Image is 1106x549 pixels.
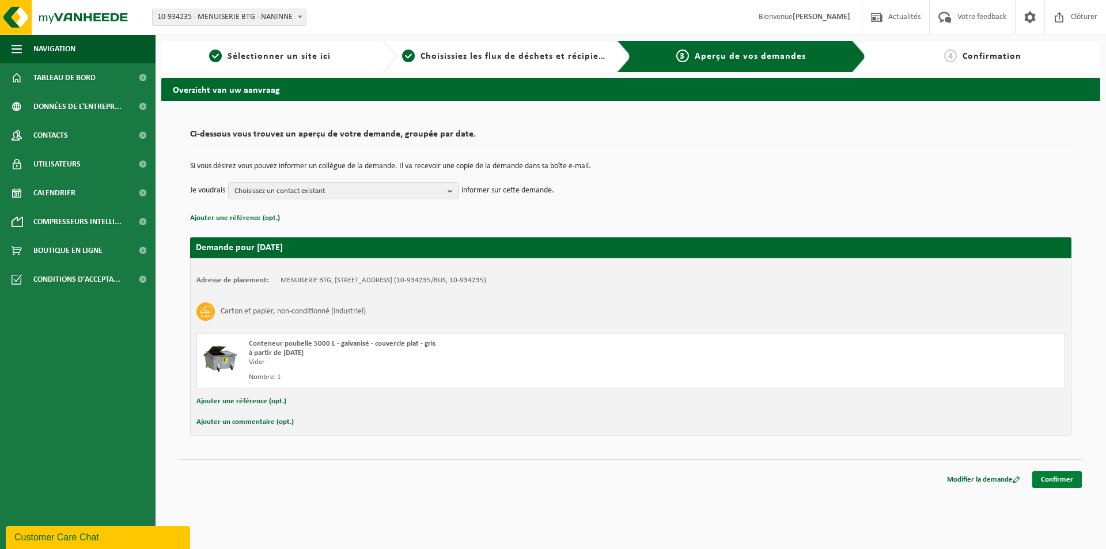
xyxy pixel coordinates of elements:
[190,162,1071,171] p: Si vous désirez vous pouvez informer un collègue de la demande. Il va recevoir une copie de la de...
[676,50,689,62] span: 3
[281,276,486,285] td: MENUISERIE BTG, [STREET_ADDRESS] (10-934235/BUS, 10-934235)
[33,150,81,179] span: Utilisateurs
[228,182,459,199] button: Choisissez un contact existant
[33,236,103,265] span: Boutique en ligne
[167,50,373,63] a: 1Sélectionner un site ici
[190,130,1071,145] h2: Ci-dessous vous trouvez un aperçu de votre demande, groupée par date.
[190,182,225,199] p: Je voudrais
[190,211,280,226] button: Ajouter une référence (opt.)
[153,9,306,25] span: 10-934235 - MENUISERIE BTG - NANINNE
[938,471,1029,488] a: Modifier la demande
[1032,471,1082,488] a: Confirmer
[33,207,122,236] span: Compresseurs intelli...
[249,349,304,357] strong: à partir de [DATE]
[249,373,677,382] div: Nombre: 1
[203,339,237,374] img: WB-5000-GAL-GY-01.png
[161,78,1100,100] h2: Overzicht van uw aanvraag
[33,35,75,63] span: Navigation
[695,52,806,61] span: Aperçu de vos demandes
[33,92,122,121] span: Données de l'entrepr...
[196,243,283,252] strong: Demande pour [DATE]
[228,52,331,61] span: Sélectionner un site ici
[6,524,192,549] iframe: chat widget
[33,179,75,207] span: Calendrier
[196,394,286,409] button: Ajouter une référence (opt.)
[249,340,435,347] span: Conteneur poubelle 5000 L - galvanisé - couvercle plat - gris
[152,9,306,26] span: 10-934235 - MENUISERIE BTG - NANINNE
[461,182,554,199] p: informer sur cette demande.
[196,277,269,284] strong: Adresse de placement:
[944,50,957,62] span: 4
[249,358,677,367] div: Vider
[33,265,120,294] span: Conditions d'accepta...
[402,50,608,63] a: 2Choisissiez les flux de déchets et récipients
[33,121,68,150] span: Contacts
[421,52,612,61] span: Choisissiez les flux de déchets et récipients
[196,415,294,430] button: Ajouter un commentaire (opt.)
[963,52,1021,61] span: Confirmation
[33,63,96,92] span: Tableau de bord
[402,50,415,62] span: 2
[209,50,222,62] span: 1
[793,13,850,21] strong: [PERSON_NAME]
[221,302,366,321] h3: Carton et papier, non-conditionné (industriel)
[234,183,443,200] span: Choisissez un contact existant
